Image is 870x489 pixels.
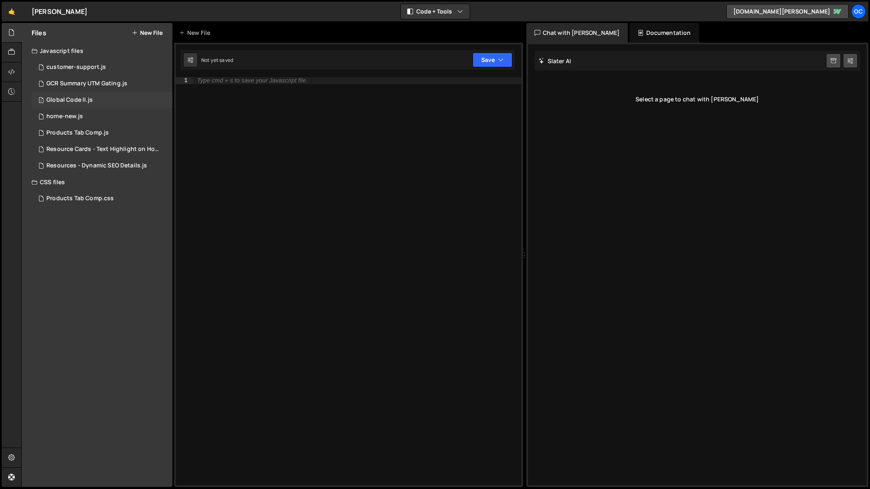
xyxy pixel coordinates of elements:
[851,4,866,19] a: OC
[473,53,512,67] button: Save
[32,108,172,125] div: 230/617.js
[726,4,849,19] a: [DOMAIN_NAME][PERSON_NAME]
[32,190,172,207] div: 230/26992.css
[46,146,160,153] div: Resource Cards - Text Highlight on Hover.js
[22,174,172,190] div: CSS files
[39,98,44,104] span: 1
[401,4,470,19] button: Code + Tools
[46,129,109,137] div: Products Tab Comp.js
[526,23,628,43] div: Chat with [PERSON_NAME]
[132,30,163,36] button: New File
[46,80,127,87] div: GCR Summary UTM Gating.js
[32,158,172,174] div: 230/11780.js
[179,29,213,37] div: New File
[46,162,147,169] div: Resources - Dynamic SEO Details.js
[46,64,106,71] div: customer-support.js
[201,57,233,64] div: Not yet saved
[32,75,172,92] div: 230/26763.js
[32,7,87,16] div: [PERSON_NAME]
[46,96,93,104] div: Global Code II.js
[32,125,172,141] div: 230/26986.js
[32,28,46,37] h2: Files
[629,23,699,43] div: Documentation
[32,59,172,75] div: 230/640.js
[2,2,22,21] a: 🤙
[46,113,83,120] div: home-new.js
[539,57,572,65] h2: Slater AI
[535,83,861,116] div: Select a page to chat with [PERSON_NAME]
[32,92,172,108] div: 230/40264.js
[22,43,172,59] div: Javascript files
[176,77,193,84] div: 1
[197,78,308,84] div: Type cmd + s to save your Javascript file.
[46,195,114,202] div: Products Tab Comp.css
[32,141,175,158] div: 230/11690.js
